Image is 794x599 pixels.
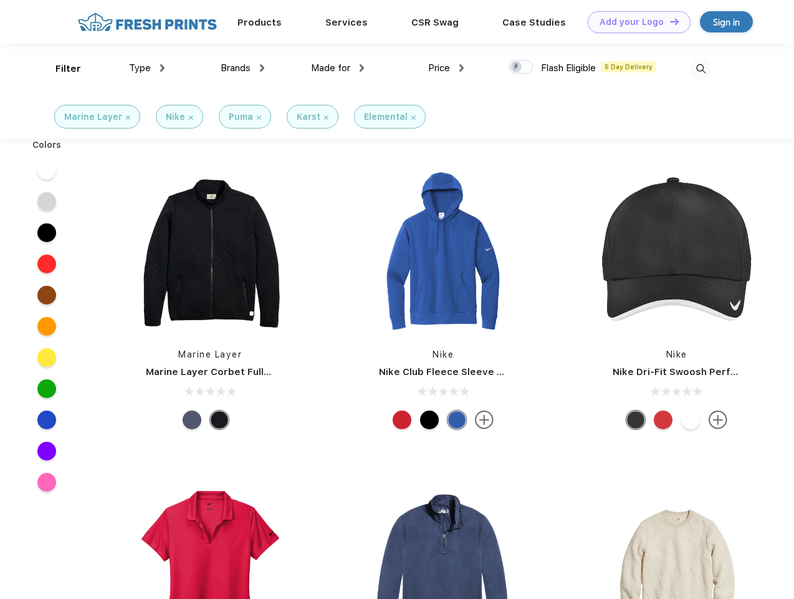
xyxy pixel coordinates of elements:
div: Sign in [713,15,740,29]
div: University Red [654,411,672,429]
img: fo%20logo%202.webp [74,11,221,33]
span: 5 Day Delivery [601,61,656,72]
div: Add your Logo [600,17,664,27]
img: more.svg [709,411,727,429]
img: filter_cancel.svg [411,115,416,120]
img: desktop_search.svg [691,59,711,79]
span: Price [428,62,450,74]
div: Navy [183,411,201,429]
img: DT [670,18,679,25]
div: Black [420,411,439,429]
div: Karst [297,110,320,124]
a: Nike Club Fleece Sleeve Swoosh Pullover Hoodie [379,366,613,377]
a: Nike [433,349,454,359]
img: filter_cancel.svg [126,115,130,120]
div: Anthracite [626,411,645,429]
div: University Red [393,411,411,429]
img: filter_cancel.svg [324,115,328,120]
img: dropdown.png [260,64,264,72]
div: Black [210,411,229,429]
img: dropdown.png [459,64,464,72]
div: Colors [23,139,71,152]
span: Type [129,62,151,74]
div: Elemental [364,110,408,124]
span: Made for [311,62,350,74]
img: more.svg [475,411,494,429]
div: Game Royal [447,411,466,429]
img: dropdown.png [360,64,364,72]
div: Nike [166,110,185,124]
div: White [681,411,700,429]
img: func=resize&h=266 [594,170,760,336]
img: func=resize&h=266 [360,170,526,336]
img: dropdown.png [160,64,165,72]
a: Nike Dri-Fit Swoosh Perforated Cap [613,366,785,377]
img: filter_cancel.svg [189,115,193,120]
div: Puma [229,110,253,124]
img: func=resize&h=266 [127,170,293,336]
a: Products [237,17,282,28]
div: Marine Layer [64,110,122,124]
a: Services [325,17,368,28]
div: Filter [55,62,81,76]
a: Marine Layer [178,349,242,359]
a: Sign in [700,11,753,32]
a: Marine Layer Corbet Full-Zip Jacket [146,366,318,377]
span: Flash Eligible [541,62,596,74]
a: CSR Swag [411,17,459,28]
span: Brands [221,62,251,74]
img: filter_cancel.svg [257,115,261,120]
a: Nike [666,349,687,359]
